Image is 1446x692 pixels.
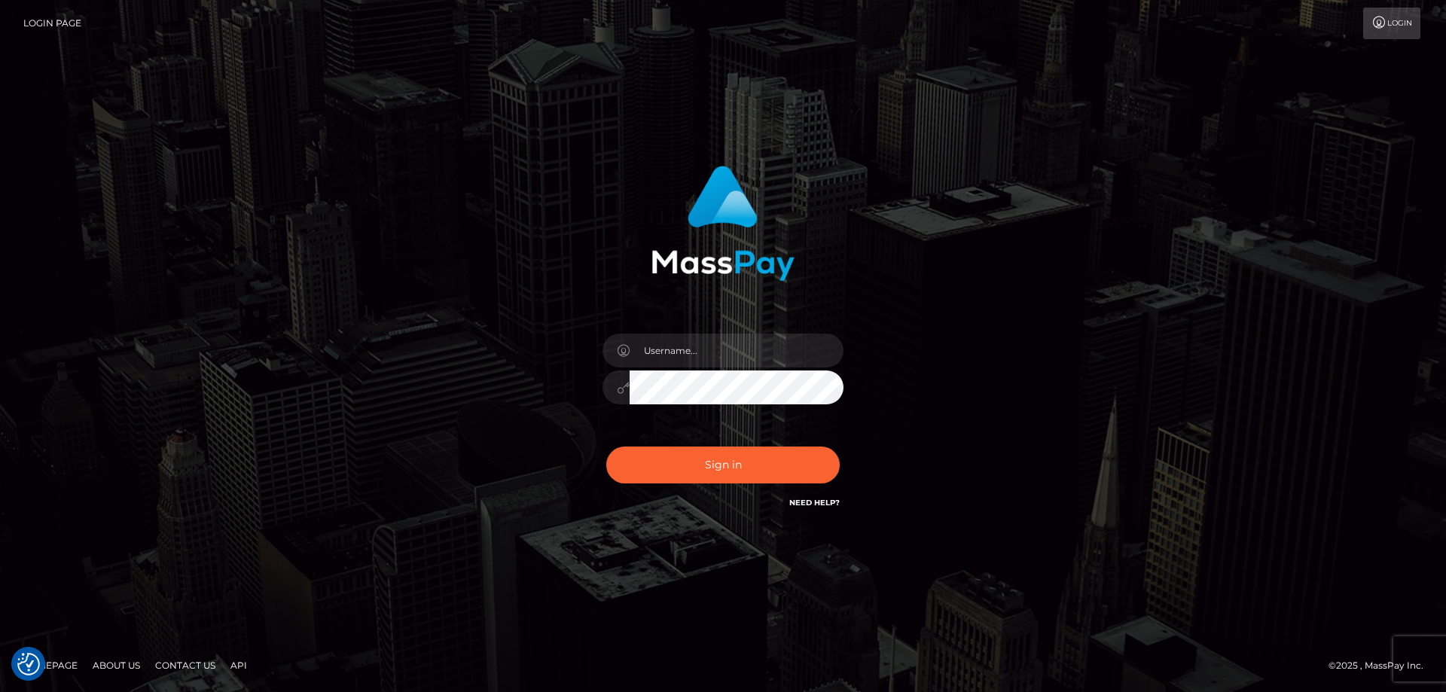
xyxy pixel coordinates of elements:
[17,653,40,675] img: Revisit consent button
[606,447,840,483] button: Sign in
[224,654,253,677] a: API
[23,8,81,39] a: Login Page
[149,654,221,677] a: Contact Us
[1363,8,1420,39] a: Login
[651,166,795,281] img: MassPay Login
[630,334,843,367] input: Username...
[789,498,840,508] a: Need Help?
[87,654,146,677] a: About Us
[17,653,40,675] button: Consent Preferences
[17,654,84,677] a: Homepage
[1329,657,1435,674] div: © 2025 , MassPay Inc.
